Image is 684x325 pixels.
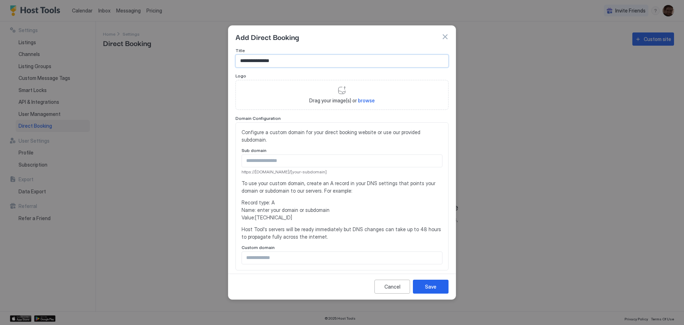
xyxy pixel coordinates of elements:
span: Logo [235,73,246,78]
span: To use your custom domain, create an A record in your DNS settings that points your domain or sub... [242,179,442,194]
span: Record type: A Name: enter your domain or subdomain Value: [TECHNICAL_ID] [242,199,442,221]
input: Input Field [236,55,448,67]
div: Save [425,283,436,290]
span: Configure a custom domain for your direct booking website or use our provided subdomain. [242,128,442,143]
span: Host Tool's servers will be ready immediately but DNS changes can take up to 48 hours to propagat... [242,225,442,240]
iframe: Intercom live chat [7,301,24,318]
span: Custom domain [242,245,275,250]
span: Drag your image(s) or [309,97,375,104]
input: Input Field [242,155,442,167]
div: Cancel [384,283,400,290]
span: Domain Configuration [235,116,281,121]
button: Cancel [374,280,410,294]
span: Title [235,48,245,53]
span: browse [358,97,375,103]
span: Add Direct Booking [235,31,299,42]
input: Input Field [242,252,442,264]
span: https://[DOMAIN_NAME]/[your-subdomain] [242,169,442,175]
span: Sub domain [242,148,266,153]
button: Save [413,280,449,294]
